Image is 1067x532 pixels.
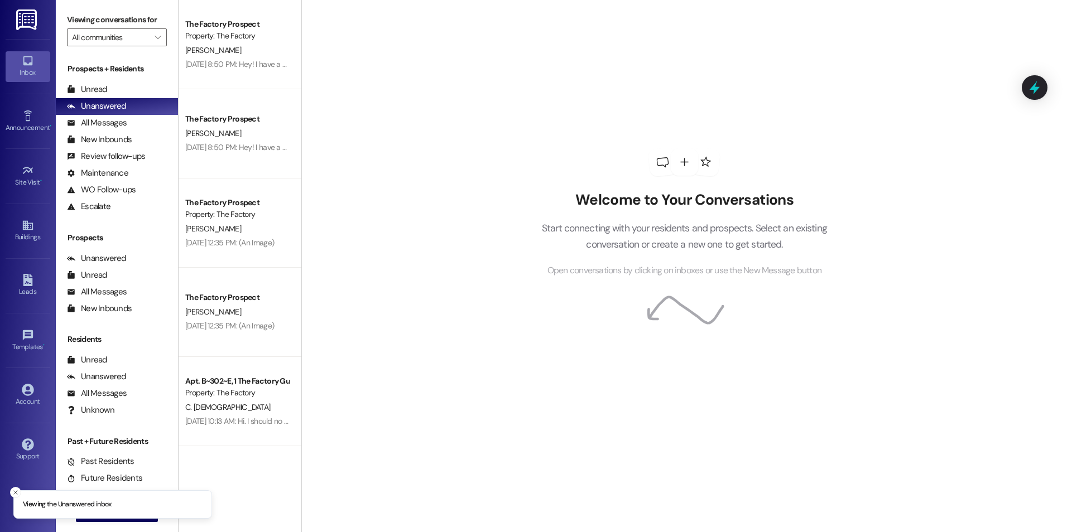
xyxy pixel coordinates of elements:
p: Start connecting with your residents and prospects. Select an existing conversation or create a n... [525,220,844,252]
div: All Messages [67,388,127,399]
div: Past + Future Residents [56,436,178,447]
div: Unread [67,269,107,281]
input: All communities [72,28,149,46]
div: The Factory Prospect [185,18,289,30]
div: Unanswered [67,100,126,112]
span: [PERSON_NAME] [185,224,241,234]
div: WO Follow-ups [67,184,136,196]
span: • [43,341,45,349]
i:  [155,33,161,42]
div: Unread [67,354,107,366]
div: [DATE] 8:50 PM: Hey! I have a question, according to the email sent out [DATE], move out inspecti... [185,142,940,152]
span: • [50,122,51,130]
div: Property: The Factory [185,387,289,399]
div: Prospects [56,232,178,244]
div: The Factory Prospect [185,292,289,303]
p: Viewing the Unanswered inbox [23,500,112,510]
button: Close toast [10,487,21,498]
div: Future Residents [67,472,142,484]
a: Buildings [6,216,50,246]
div: Property: The Factory [185,30,289,42]
div: All Messages [67,286,127,298]
a: Account [6,380,50,410]
div: [DATE] 12:35 PM: (An Image) [185,321,274,331]
div: Past Residents [67,456,134,467]
a: Support [6,435,50,465]
div: [DATE] 12:35 PM: (An Image) [185,238,274,248]
span: C. [DEMOGRAPHIC_DATA] [185,402,270,412]
div: Unanswered [67,253,126,264]
div: New Inbounds [67,303,132,315]
div: Apt. B~302~E, 1 The Factory Guarantors [185,375,289,387]
a: Inbox [6,51,50,81]
div: Residents [56,333,178,345]
div: Unanswered [67,371,126,383]
div: [DATE] 10:13 AM: Hi. I should no longer be a guarantor on [PERSON_NAME] contract [185,416,451,426]
span: • [40,177,42,185]
div: All Messages [67,117,127,129]
a: Templates • [6,326,50,356]
div: Property: The Factory [185,209,289,220]
div: Unknown [67,404,114,416]
div: Escalate [67,201,110,212]
a: Leads [6,270,50,301]
div: Maintenance [67,167,128,179]
h2: Welcome to Your Conversations [525,191,844,209]
img: ResiDesk Logo [16,9,39,30]
div: Prospects + Residents [56,63,178,75]
span: [PERSON_NAME] [185,128,241,138]
span: [PERSON_NAME] [185,307,241,317]
div: [DATE] 8:50 PM: Hey! I have a question, according to the email sent out [DATE], move out inspecti... [185,59,940,69]
a: Site Visit • [6,161,50,191]
div: Unread [67,84,107,95]
span: [PERSON_NAME] [185,45,241,55]
label: Viewing conversations for [67,11,167,28]
div: Review follow-ups [67,151,145,162]
div: New Inbounds [67,134,132,146]
span: Open conversations by clicking on inboxes or use the New Message button [547,264,821,278]
div: The Factory Prospect [185,197,289,209]
div: The Factory Prospect [185,113,289,125]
